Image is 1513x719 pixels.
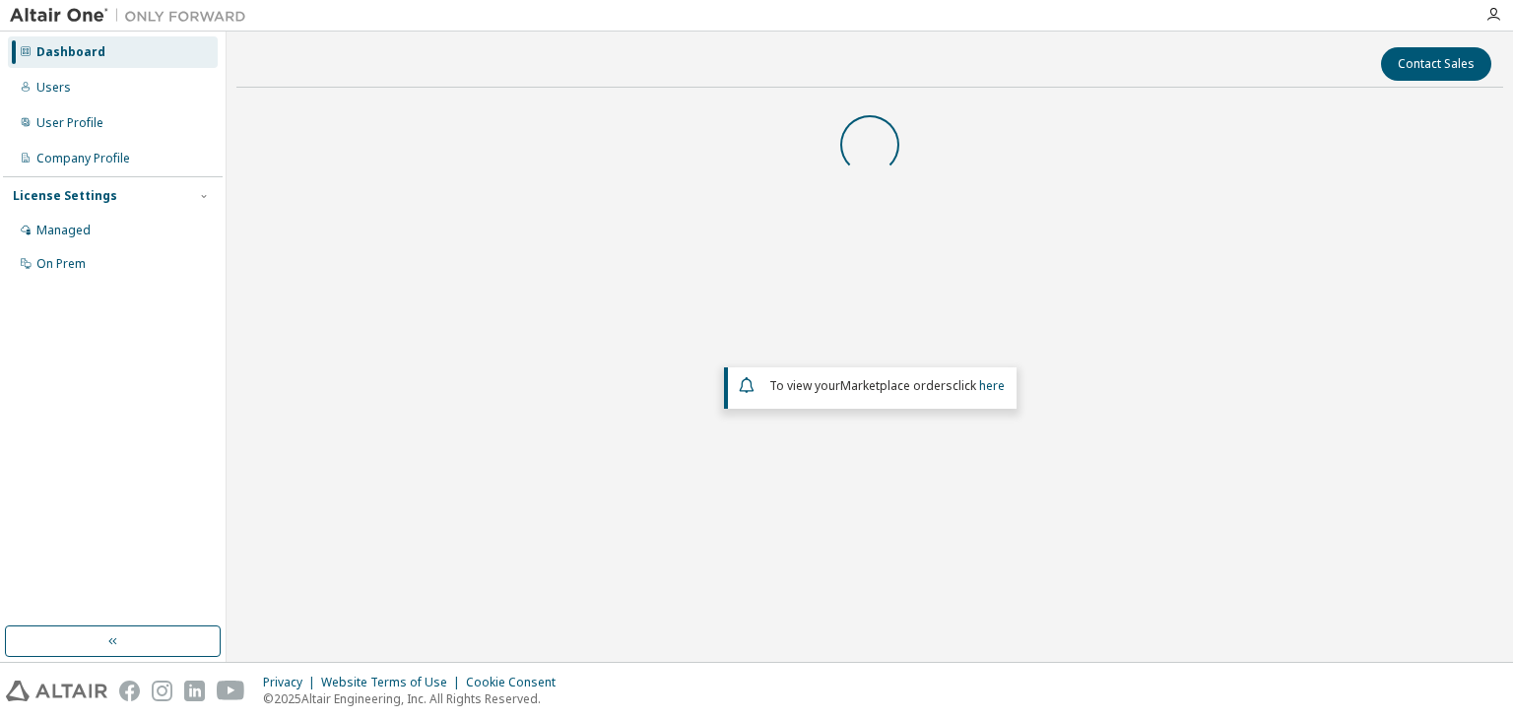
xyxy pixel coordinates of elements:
button: Contact Sales [1381,47,1491,81]
div: User Profile [36,115,103,131]
img: facebook.svg [119,681,140,701]
div: Website Terms of Use [321,675,466,690]
img: altair_logo.svg [6,681,107,701]
div: On Prem [36,256,86,272]
div: License Settings [13,188,117,204]
div: Company Profile [36,151,130,166]
div: Cookie Consent [466,675,567,690]
img: linkedin.svg [184,681,205,701]
img: Altair One [10,6,256,26]
img: instagram.svg [152,681,172,701]
div: Privacy [263,675,321,690]
div: Users [36,80,71,96]
img: youtube.svg [217,681,245,701]
div: Dashboard [36,44,105,60]
div: Managed [36,223,91,238]
span: To view your click [769,377,1005,394]
p: © 2025 Altair Engineering, Inc. All Rights Reserved. [263,690,567,707]
em: Marketplace orders [840,377,953,394]
a: here [979,377,1005,394]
